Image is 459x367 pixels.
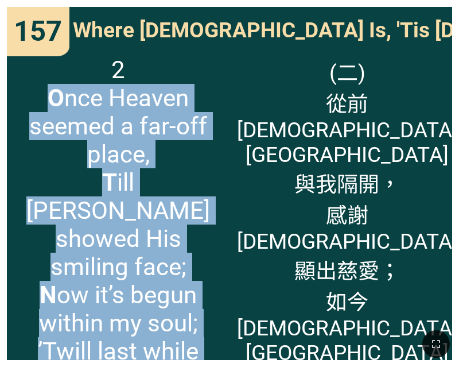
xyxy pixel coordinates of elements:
b: O [48,84,64,112]
span: 157 [14,15,62,48]
b: T [102,168,117,196]
b: N [40,281,57,309]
